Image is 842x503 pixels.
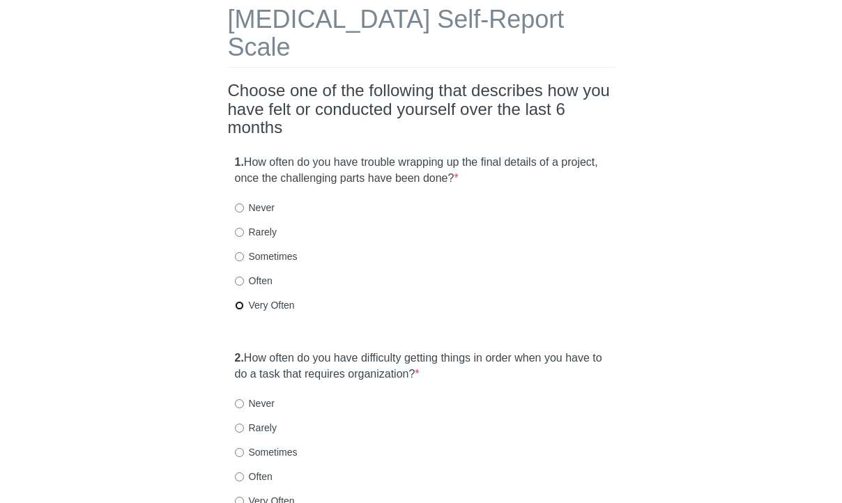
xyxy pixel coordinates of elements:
h1: [MEDICAL_DATA] Self-Report Scale [228,6,615,68]
input: Very Often [235,301,244,310]
label: Very Often [235,298,295,312]
label: Never [235,396,275,410]
input: Rarely [235,424,244,433]
label: Rarely [235,225,277,239]
h2: Choose one of the following that describes how you have felt or conducted yourself over the last ... [228,82,615,137]
label: How often do you have trouble wrapping up the final details of a project, once the challenging pa... [235,155,608,187]
label: Sometimes [235,249,298,263]
input: Sometimes [235,252,244,261]
label: Often [235,274,273,288]
strong: 1. [235,156,244,168]
label: How often do you have difficulty getting things in order when you have to do a task that requires... [235,350,608,382]
label: Rarely [235,421,277,435]
input: Rarely [235,228,244,237]
label: Never [235,201,275,215]
input: Often [235,472,244,481]
label: Sometimes [235,445,298,459]
input: Never [235,399,244,408]
input: Often [235,277,244,286]
input: Sometimes [235,448,244,457]
strong: 2. [235,352,244,364]
label: Often [235,470,273,483]
input: Never [235,203,244,212]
